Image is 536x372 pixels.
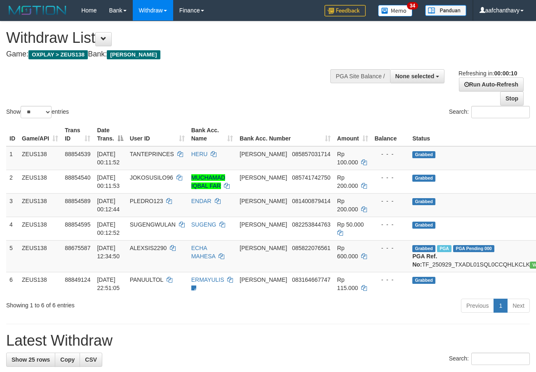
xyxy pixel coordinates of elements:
span: Rp 200.000 [337,198,358,213]
th: Bank Acc. Number: activate to sort column ascending [236,123,334,146]
td: 1 [6,146,19,170]
span: [DATE] 00:12:44 [97,198,120,213]
span: [PERSON_NAME] [240,245,287,251]
span: Copy 085741742750 to clipboard [292,174,330,181]
td: ZEUS138 [19,170,61,193]
strong: 00:00:10 [494,70,517,77]
a: ENDAR [191,198,212,204]
th: Amount: activate to sort column ascending [334,123,371,146]
th: Trans ID: activate to sort column ascending [61,123,94,146]
span: None selected [395,73,435,80]
span: 88854589 [65,198,90,204]
span: 88854595 [65,221,90,228]
th: Balance [371,123,409,146]
th: ID [6,123,19,146]
span: TANTEPRINCES [130,151,174,157]
span: OXPLAY > ZEUS138 [28,50,88,59]
td: 5 [6,240,19,272]
a: CSV [80,353,102,367]
span: [DATE] 00:11:52 [97,151,120,166]
div: - - - [375,150,406,158]
span: Copy 083164667747 to clipboard [292,276,330,283]
span: [PERSON_NAME] [240,221,287,228]
span: ALEXSIS2290 [130,245,167,251]
span: SUGENGWULAN [130,221,176,228]
div: - - - [375,173,406,182]
span: 88854540 [65,174,90,181]
label: Search: [449,353,530,365]
b: PGA Ref. No: [412,253,437,268]
div: - - - [375,244,406,252]
img: Feedback.jpg [324,5,366,16]
span: Rp 115.000 [337,276,358,291]
span: [PERSON_NAME] [240,276,287,283]
img: MOTION_logo.png [6,4,69,16]
span: Grabbed [412,151,435,158]
span: Copy 085857031714 to clipboard [292,151,330,157]
label: Search: [449,106,530,118]
span: Grabbed [412,175,435,182]
span: Marked by aafpengsreynich [437,245,451,252]
th: Game/API: activate to sort column ascending [19,123,61,146]
h1: Latest Withdraw [6,332,530,349]
span: 88854539 [65,151,90,157]
span: Rp 50.000 [337,221,364,228]
span: Rp 600.000 [337,245,358,260]
span: JOKOSUSILO96 [130,174,173,181]
span: Copy 082253844763 to clipboard [292,221,330,228]
span: 88675587 [65,245,90,251]
a: SUGENG [191,221,216,228]
th: Date Trans.: activate to sort column descending [94,123,126,146]
div: PGA Site Balance / [330,69,390,83]
input: Search: [471,106,530,118]
span: PLEDRO123 [130,198,163,204]
a: Next [507,299,530,313]
span: [DATE] 22:51:05 [97,276,120,291]
span: Copy [60,356,75,363]
a: Run Auto-Refresh [459,77,524,91]
a: HERU [191,151,208,157]
div: Showing 1 to 6 of 6 entries [6,298,217,309]
td: 6 [6,272,19,295]
label: Show entries [6,106,69,118]
span: 88849124 [65,276,90,283]
td: ZEUS138 [19,240,61,272]
span: Grabbed [412,222,435,229]
input: Search: [471,353,530,365]
th: User ID: activate to sort column ascending [127,123,188,146]
span: Refreshing in: [458,70,517,77]
a: Copy [55,353,80,367]
a: ERMAYULIS [191,276,224,283]
td: ZEUS138 [19,193,61,217]
span: Grabbed [412,277,435,284]
span: [PERSON_NAME] [107,50,160,59]
span: CSV [85,356,97,363]
td: ZEUS138 [19,146,61,170]
td: 3 [6,193,19,217]
span: [DATE] 12:34:50 [97,245,120,260]
span: [DATE] 00:11:53 [97,174,120,189]
h4: Game: Bank: [6,50,349,58]
a: Stop [500,91,524,105]
a: ECHA MAHESA [191,245,215,260]
span: Show 25 rows [12,356,50,363]
span: Copy 081400879414 to clipboard [292,198,330,204]
span: [PERSON_NAME] [240,174,287,181]
a: Show 25 rows [6,353,55,367]
a: 1 [494,299,508,313]
span: PGA Pending [453,245,494,252]
span: [PERSON_NAME] [240,151,287,157]
td: 4 [6,217,19,240]
td: ZEUS138 [19,272,61,295]
h1: Withdraw List [6,30,349,46]
select: Showentries [21,106,52,118]
img: panduan.png [425,5,466,16]
td: ZEUS138 [19,217,61,240]
span: Grabbed [412,198,435,205]
span: Rp 100.000 [337,151,358,166]
span: [PERSON_NAME] [240,198,287,204]
a: MUCHAMAD IQBAL FAR [191,174,225,189]
th: Bank Acc. Name: activate to sort column ascending [188,123,237,146]
div: - - - [375,276,406,284]
span: [DATE] 00:12:52 [97,221,120,236]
